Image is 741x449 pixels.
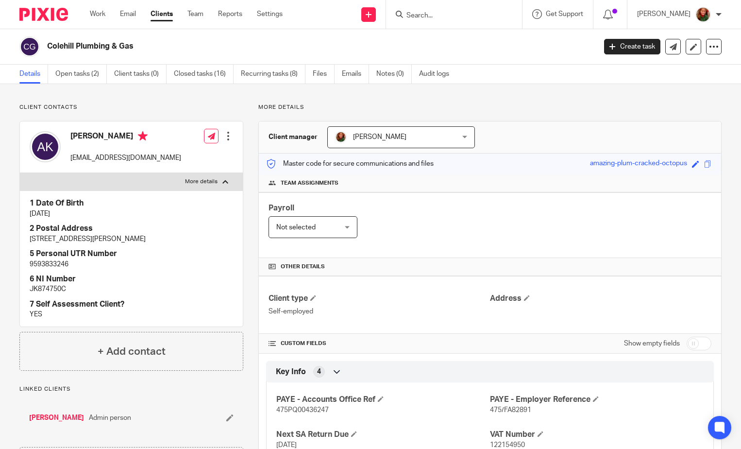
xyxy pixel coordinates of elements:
[276,224,316,231] span: Not selected
[419,65,456,84] a: Audit logs
[269,132,318,142] h3: Client manager
[30,284,233,294] p: JK874750C
[90,9,105,19] a: Work
[70,131,181,143] h4: [PERSON_NAME]
[269,204,294,212] span: Payroll
[30,198,233,208] h4: 1 Date Of Birth
[269,307,490,316] p: Self-employed
[376,65,412,84] a: Notes (0)
[266,159,434,169] p: Master code for secure communications and files
[185,178,218,186] p: More details
[120,9,136,19] a: Email
[138,131,148,141] i: Primary
[151,9,173,19] a: Clients
[19,104,243,111] p: Client contacts
[490,294,711,304] h4: Address
[490,430,704,440] h4: VAT Number
[604,39,660,54] a: Create task
[637,9,690,19] p: [PERSON_NAME]
[276,395,490,405] h4: PAYE - Accounts Office Ref
[19,36,40,57] img: svg%3E
[30,224,233,234] h4: 2 Postal Address
[47,41,481,52] h2: Colehill Plumbing & Gas
[19,8,68,21] img: Pixie
[30,274,233,284] h4: 6 NI Number
[30,299,233,310] h4: 7 Self Assessment Client?
[590,158,687,170] div: amazing-plum-cracked-octopus
[30,249,233,259] h4: 5 Personal UTR Number
[276,442,297,449] span: [DATE]
[241,65,305,84] a: Recurring tasks (8)
[490,442,525,449] span: 122154950
[624,339,680,348] label: Show empty fields
[490,395,704,405] h4: PAYE - Employer Reference
[89,413,131,423] span: Admin person
[30,209,233,219] p: [DATE]
[269,340,490,347] h4: CUSTOM FIELDS
[218,9,242,19] a: Reports
[30,131,61,162] img: svg%3E
[353,134,406,140] span: [PERSON_NAME]
[257,9,283,19] a: Settings
[19,65,48,84] a: Details
[70,153,181,163] p: [EMAIL_ADDRESS][DOMAIN_NAME]
[276,367,306,377] span: Key Info
[19,385,243,393] p: Linked clients
[30,310,233,319] p: YES
[335,131,347,143] img: sallycropped.JPG
[281,263,325,271] span: Other details
[30,259,233,269] p: 9593833246
[695,7,711,22] img: sallycropped.JPG
[490,407,531,414] span: 475/FA82891
[276,430,490,440] h4: Next SA Return Due
[30,234,233,244] p: [STREET_ADDRESS][PERSON_NAME]
[317,367,321,377] span: 4
[405,12,493,20] input: Search
[276,407,329,414] span: 475PQ00436247
[114,65,167,84] a: Client tasks (0)
[187,9,203,19] a: Team
[29,413,84,423] a: [PERSON_NAME]
[174,65,234,84] a: Closed tasks (16)
[269,294,490,304] h4: Client type
[55,65,107,84] a: Open tasks (2)
[258,104,722,111] p: More details
[281,179,338,187] span: Team assignments
[313,65,335,84] a: Files
[546,11,583,17] span: Get Support
[342,65,369,84] a: Emails
[98,344,166,359] h4: + Add contact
